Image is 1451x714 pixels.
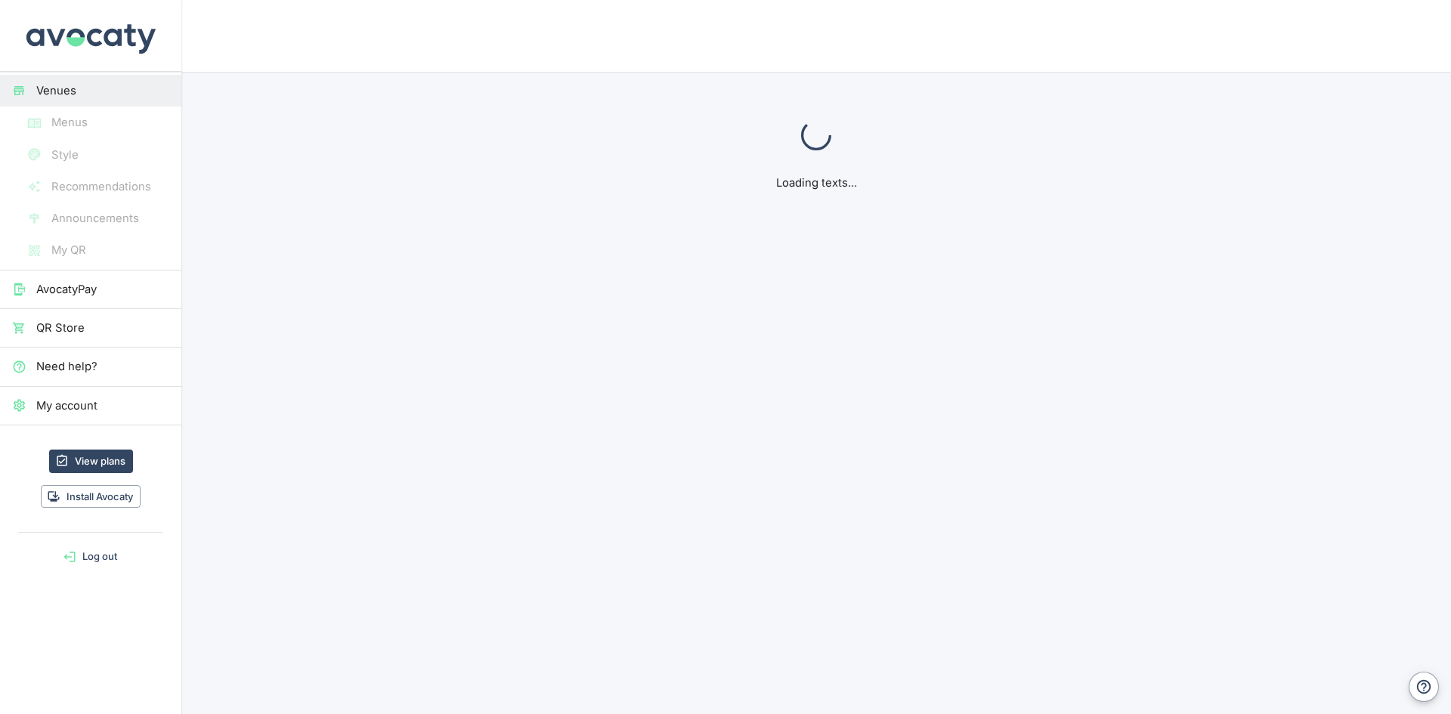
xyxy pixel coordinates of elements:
a: View plans [49,450,133,473]
button: Help and contact [1409,672,1439,702]
span: Need help? [36,358,169,375]
span: Venues [36,82,169,99]
button: Log out [6,545,175,568]
span: AvocatyPay [36,281,169,298]
p: Loading texts... [667,175,966,191]
button: Install Avocaty [41,485,141,508]
span: QR Store [36,320,169,336]
span: My account [36,397,169,414]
